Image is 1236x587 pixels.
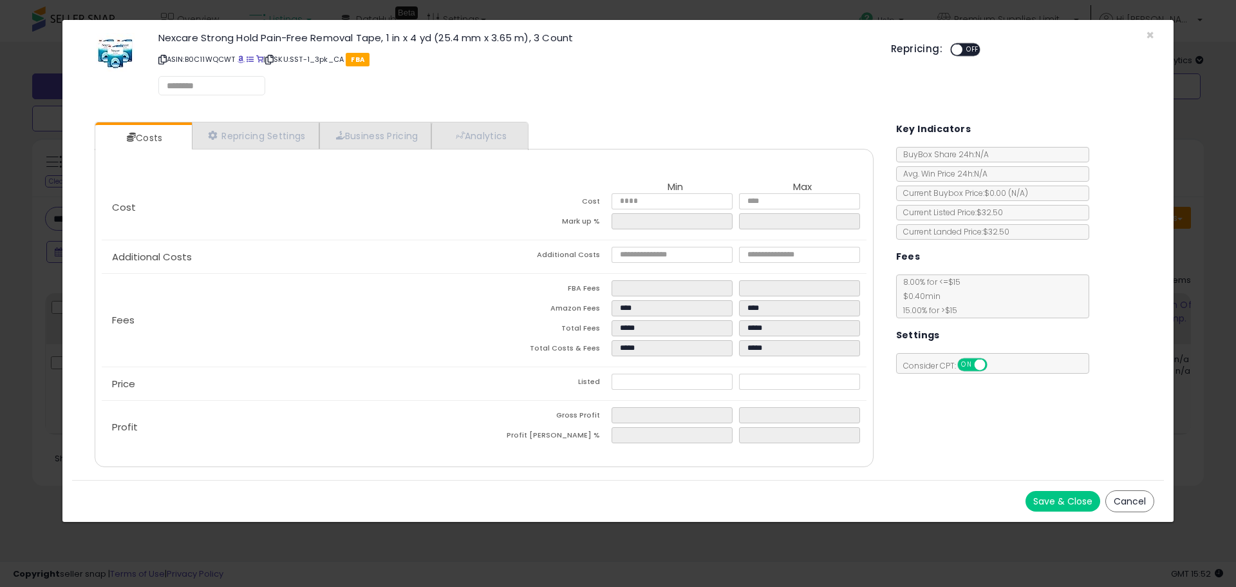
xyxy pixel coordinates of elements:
a: Your listing only [256,54,263,64]
span: $0.00 [984,188,1028,198]
span: OFF [985,360,1006,370]
p: Fees [102,315,484,325]
h5: Fees [896,249,921,265]
td: Listed [484,374,612,394]
td: Profit [PERSON_NAME] % [484,427,612,447]
a: BuyBox page [238,54,245,64]
td: FBA Fees [484,280,612,300]
span: Current Buybox Price: [897,188,1028,198]
h5: Settings [896,327,940,343]
p: Profit [102,422,484,432]
h5: Repricing: [891,44,942,54]
td: Total Costs & Fees [484,340,612,360]
h3: Nexcare Strong Hold Pain-Free Removal Tape, 1 in x 4 yd (25.4 mm x 3.65 m), 3 Count [158,33,872,43]
span: ON [959,360,975,370]
p: ASIN: B0C11WQCWT | SKU: SST-1_3pk_CA [158,49,872,70]
td: Total Fees [484,320,612,340]
span: Current Listed Price: $32.50 [897,207,1003,218]
td: Additional Costs [484,247,612,267]
img: 414nNx0Rn4L._SL60_.jpg [96,33,135,72]
a: Analytics [431,122,527,149]
span: Avg. Win Price 24h: N/A [897,168,988,179]
span: FBA [346,53,370,66]
th: Min [612,182,739,193]
h5: Key Indicators [896,121,971,137]
th: Max [739,182,866,193]
span: 15.00 % for > $15 [897,305,957,316]
span: $0.40 min [897,291,941,302]
span: Current Landed Price: $32.50 [897,226,1009,237]
span: 8.00 % for <= $15 [897,276,960,316]
span: OFF [962,44,983,55]
td: Amazon Fees [484,300,612,320]
a: Costs [95,125,191,151]
p: Price [102,379,484,389]
p: Additional Costs [102,252,484,262]
span: BuyBox Share 24h: N/A [897,149,989,160]
p: Cost [102,202,484,213]
td: Gross Profit [484,407,612,427]
button: Save & Close [1025,491,1100,512]
span: ( N/A ) [1008,188,1028,198]
a: Business Pricing [319,122,432,149]
td: Cost [484,193,612,213]
button: Cancel [1105,490,1154,512]
td: Mark up % [484,213,612,233]
a: Repricing Settings [192,122,319,149]
a: All offer listings [247,54,254,64]
span: Consider CPT: [897,360,1004,371]
span: × [1146,26,1154,44]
